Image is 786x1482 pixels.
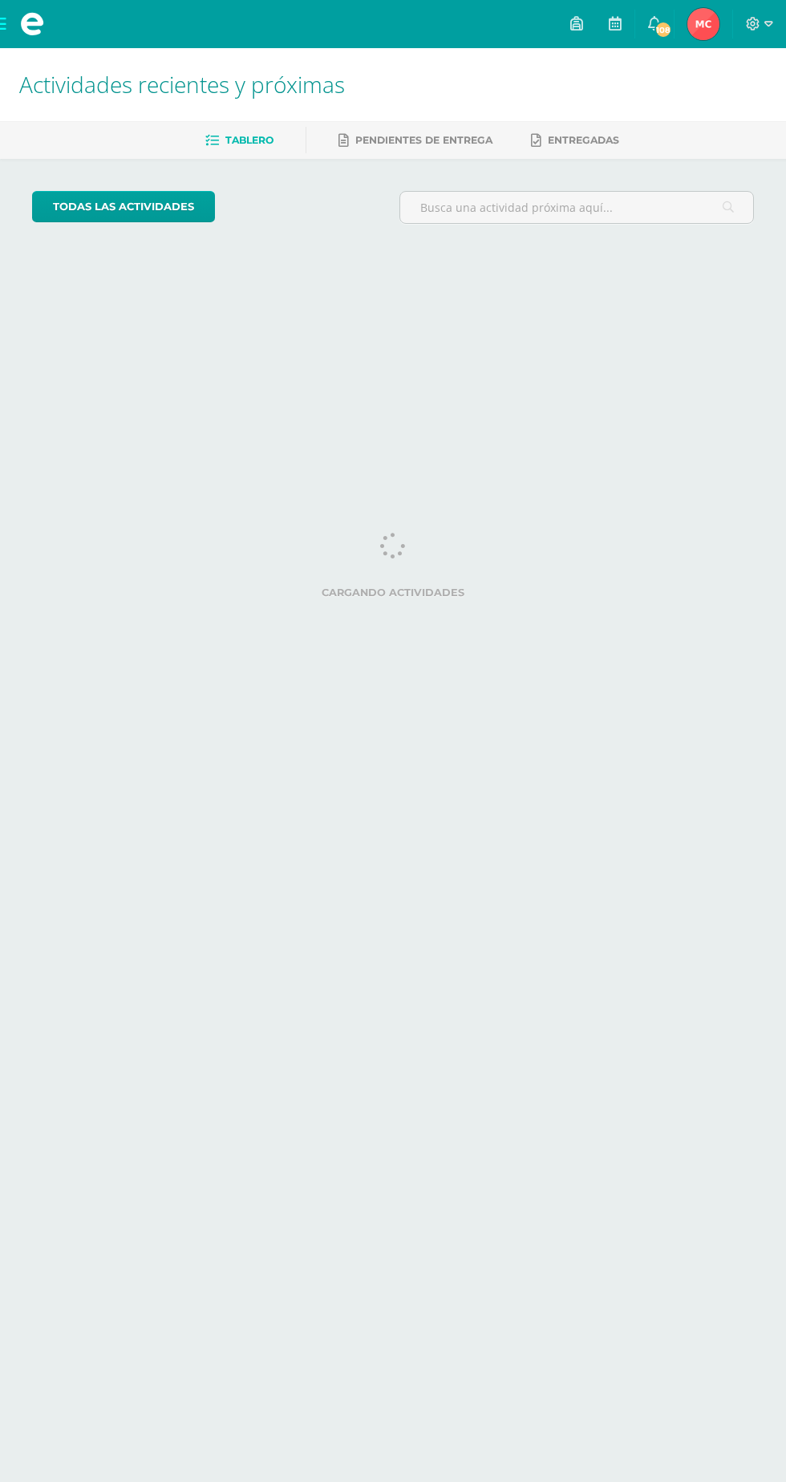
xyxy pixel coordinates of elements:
span: Tablero [225,134,273,146]
a: Entregadas [531,128,619,153]
span: Pendientes de entrega [355,134,492,146]
img: 69f303fc39f837cd9983a5abc81b3825.png [687,8,719,40]
a: todas las Actividades [32,191,215,222]
span: Actividades recientes y próximas [19,69,345,99]
a: Tablero [205,128,273,153]
label: Cargando actividades [32,587,754,599]
input: Busca una actividad próxima aquí... [400,192,753,223]
span: 108 [654,21,672,39]
span: Entregadas [548,134,619,146]
a: Pendientes de entrega [338,128,492,153]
